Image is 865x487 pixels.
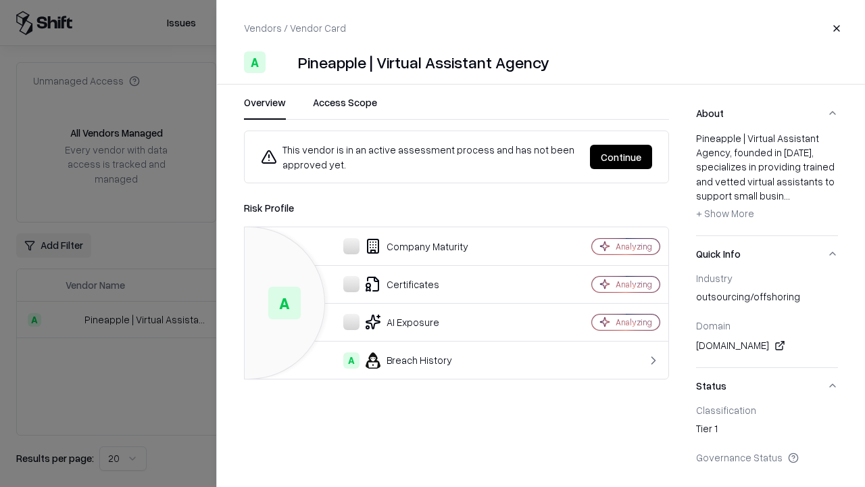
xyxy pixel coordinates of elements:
div: Industry [696,272,838,284]
p: Vendors / Vendor Card [244,21,346,35]
div: Governance Status [696,451,838,463]
div: Breach History [255,352,545,369]
div: Certificates [255,276,545,292]
button: About [696,95,838,131]
div: Company Maturity [255,238,545,254]
div: Pineapple | Virtual Assistant Agency [298,51,549,73]
div: Quick Info [696,272,838,367]
div: A [244,51,266,73]
img: Pineapple | Virtual Assistant Agency [271,51,293,73]
span: ... [784,189,790,202]
div: Analyzing [616,279,652,290]
button: Quick Info [696,236,838,272]
div: AI Exposure [255,314,545,330]
div: Classification [696,404,838,416]
div: Risk Profile [244,200,669,216]
div: Tier 1 [696,421,838,440]
div: A [343,352,360,369]
div: A [268,287,301,319]
div: outsourcing/offshoring [696,289,838,308]
div: Domain [696,319,838,331]
div: About [696,131,838,235]
button: + Show More [696,203,754,225]
div: [DOMAIN_NAME] [696,338,838,354]
button: Status [696,368,838,404]
div: Pineapple | Virtual Assistant Agency, founded in [DATE], specializes in providing trained and vet... [696,131,838,225]
div: This vendor is in an active assessment process and has not been approved yet. [261,142,579,172]
button: Access Scope [313,95,377,120]
button: Overview [244,95,286,120]
div: Analyzing [616,241,652,252]
span: + Show More [696,207,754,219]
div: Analyzing [616,317,652,328]
button: Continue [590,145,652,169]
